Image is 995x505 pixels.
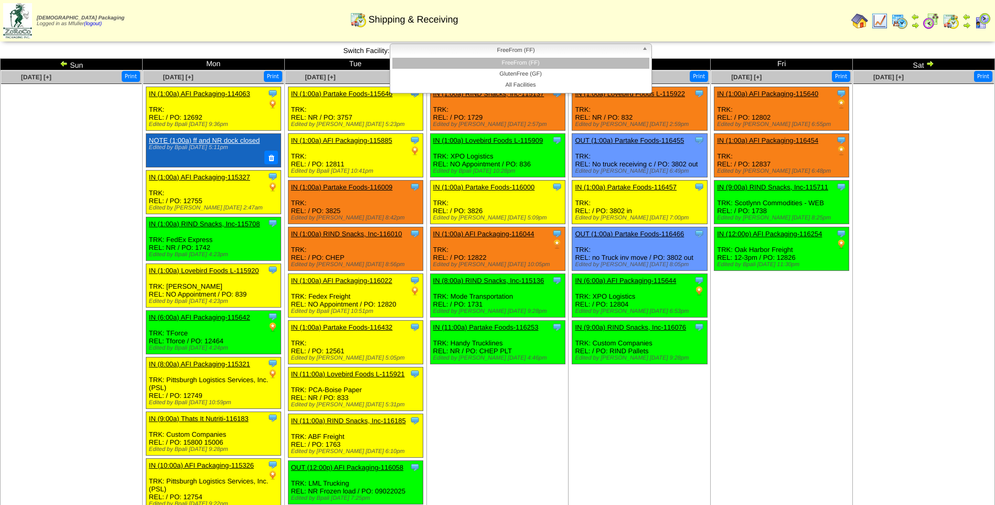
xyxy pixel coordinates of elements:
[149,446,281,453] div: Edited by Bpali [DATE] 9:28pm
[122,71,140,82] button: Print
[694,275,704,286] img: Tooltip
[410,275,420,286] img: Tooltip
[291,136,392,144] a: IN (1:00a) AFI Packaging-115885
[268,265,278,275] img: Tooltip
[1,59,143,70] td: Sun
[575,308,707,314] div: Edited by [PERSON_NAME] [DATE] 6:53pm
[149,461,254,469] a: IN (10:00a) AFI Packaging-115326
[433,323,539,331] a: IN (11:00a) Partake Foods-116253
[291,355,423,361] div: Edited by [PERSON_NAME] [DATE] 5:05pm
[305,73,336,81] a: [DATE] [+]
[575,230,684,238] a: OUT (1:00a) Partake Foods-116466
[974,13,991,29] img: calendarcustomer.gif
[717,183,828,191] a: IN (9:00a) RIND Snacks, Inc-115711
[291,121,423,128] div: Edited by [PERSON_NAME] [DATE] 5:23pm
[149,345,281,351] div: Edited by Bpali [DATE] 4:24pm
[268,413,278,423] img: Tooltip
[410,145,420,156] img: PO
[268,369,278,379] img: PO
[392,80,649,91] li: All Facilities
[572,227,707,271] div: TRK: REL: no Truck inv move / PO: 3802 out
[410,182,420,192] img: Tooltip
[268,88,278,99] img: Tooltip
[268,99,278,109] img: PO
[552,322,562,332] img: Tooltip
[430,321,565,364] div: TRK: Handy Trucklines REL: NR / PO: CHEP PLT
[974,71,992,82] button: Print
[711,59,853,70] td: Fri
[871,13,888,29] img: line_graph.gif
[836,135,847,145] img: Tooltip
[163,73,194,81] a: [DATE] [+]
[146,310,281,354] div: TRK: TForce REL: Tforce / PO: 12464
[717,121,849,128] div: Edited by [PERSON_NAME] [DATE] 6:55pm
[433,168,565,174] div: Edited by Bpali [DATE] 10:28pm
[149,220,260,228] a: IN (1:00a) RIND Snacks, Inc-115708
[264,151,278,164] button: Delete Note
[575,261,707,268] div: Edited by [PERSON_NAME] [DATE] 8:05pm
[149,90,250,98] a: IN (1:00a) AFI Packaging-114063
[149,144,275,151] div: Edited by Bpali [DATE] 5:11pm
[146,412,281,455] div: TRK: Custom Companies REL: / PO: 15800 15006
[962,21,971,29] img: arrowright.gif
[291,90,393,98] a: IN (1:00a) Partake Foods-115646
[714,181,849,224] div: TRK: Scotlynn Commodities - WEB REL: / PO: 1738
[832,71,850,82] button: Print
[291,168,423,174] div: Edited by Bpali [DATE] 10:41pm
[575,215,707,221] div: Edited by [PERSON_NAME] [DATE] 7:00pm
[731,73,762,81] a: [DATE] [+]
[575,136,684,144] a: OUT (1:00a) Partake Foods-116455
[149,173,250,181] a: IN (1:00a) AFI Packaging-115327
[410,462,420,472] img: Tooltip
[60,59,68,68] img: arrowleft.gif
[962,13,971,21] img: arrowleft.gif
[851,13,868,29] img: home.gif
[717,136,818,144] a: IN (1:00a) AFI Packaging-116454
[394,44,638,57] span: FreeFrom (FF)
[911,21,919,29] img: arrowright.gif
[911,13,919,21] img: arrowleft.gif
[433,355,565,361] div: Edited by [PERSON_NAME] [DATE] 4:46pm
[836,99,847,109] img: PO
[268,470,278,480] img: PO
[149,136,260,144] a: NOTE (1:00a) ff and NR dock closed
[21,73,51,81] a: [DATE] [+]
[268,182,278,192] img: PO
[291,230,402,238] a: IN (1:00a) RIND Snacks, Inc-116010
[392,69,649,80] li: GlutenFree (GF)
[291,370,405,378] a: IN (11:00a) Lovebird Foods L-115921
[149,298,281,304] div: Edited by Bpali [DATE] 4:23pm
[288,274,423,318] div: TRK: Fedex Freight REL: NO Appointment / PO: 12820
[288,414,423,458] div: TRK: ABF Freight REL: / PO: 1763
[433,230,534,238] a: IN (1:00a) AFI Packaging-116044
[690,71,708,82] button: Print
[284,59,426,70] td: Tue
[268,322,278,332] img: PO
[572,134,707,177] div: TRK: REL: No truck receiving c / PO: 3802 out
[433,90,544,98] a: IN (1:00a) RIND Snacks, Inc-115137
[146,357,281,408] div: TRK: Pittsburgh Logistics Services, Inc. (PSL) REL: / PO: 12749
[430,274,565,318] div: TRK: Mode Transportation REL: / PO: 1731
[392,58,649,69] li: FreeFrom (FF)
[575,277,676,285] a: IN (6:00a) AFI Packaging-115644
[291,308,423,314] div: Edited by Bpali [DATE] 10:51pm
[410,135,420,145] img: Tooltip
[268,459,278,470] img: Tooltip
[288,461,423,504] div: TRK: LML Trucking REL: NR Frozen load / PO: 09022025
[694,286,704,296] img: PO
[717,230,822,238] a: IN (12:00p) AFI Packaging-116254
[923,13,939,29] img: calendarblend.gif
[410,228,420,239] img: Tooltip
[288,367,423,411] div: TRK: PCA-Boise Paper REL: NR / PO: 833
[149,121,281,128] div: Edited by Bpali [DATE] 9:36pm
[572,274,707,318] div: TRK: XPO Logistics REL: / PO: 12804
[3,3,32,38] img: zoroco-logo-small.webp
[891,13,908,29] img: calendarprod.gif
[943,13,959,29] img: calendarinout.gif
[410,322,420,332] img: Tooltip
[433,183,535,191] a: IN (1:00a) Partake Foods-116000
[430,227,565,271] div: TRK: REL: / PO: 12822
